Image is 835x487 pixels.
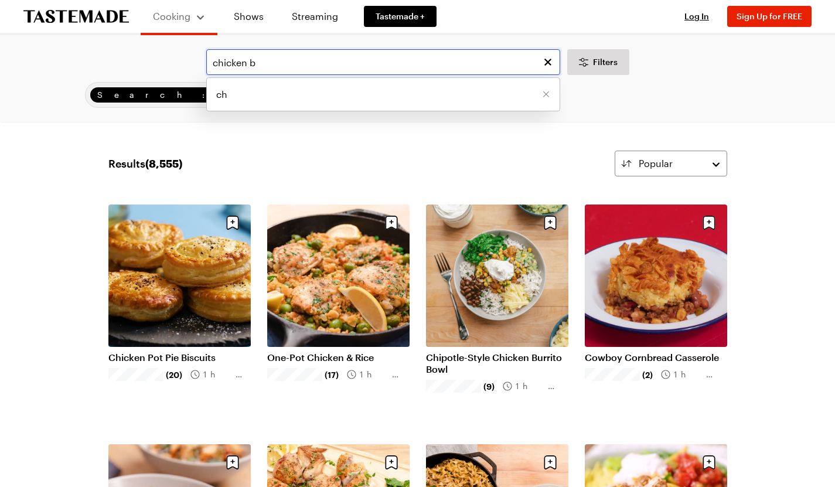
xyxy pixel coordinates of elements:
button: Save recipe [380,212,403,234]
button: Save recipe [221,451,244,474]
a: Cowboy Cornbread Casserole [585,352,727,363]
a: Chicken Pot Pie Biscuits [108,352,251,363]
span: Popular [639,156,673,171]
button: Remove [object Object] [542,90,550,98]
button: Desktop filters [567,49,629,75]
button: Save recipe [698,212,720,234]
span: Search: ch [97,88,268,101]
span: ch [216,87,227,101]
button: Save recipe [698,451,720,474]
button: Popular [615,151,727,176]
span: Cooking [153,11,190,22]
button: Save recipe [539,451,561,474]
span: Log In [684,11,709,21]
a: To Tastemade Home Page [23,10,129,23]
a: Chipotle-Style Chicken Burrito Bowl [426,352,568,375]
button: Save recipe [539,212,561,234]
span: Sign Up for FREE [737,11,802,21]
a: Tastemade + [364,6,437,27]
a: One-Pot Chicken & Rice [267,352,410,363]
button: Log In [673,11,720,22]
button: Save recipe [221,212,244,234]
button: Sign Up for FREE [727,6,812,27]
span: Results [108,155,182,172]
span: ( 8,555 ) [145,157,182,170]
span: Tastemade + [376,11,425,22]
span: Filters [593,56,618,68]
button: Save recipe [380,451,403,474]
button: Cooking [152,5,206,28]
button: Clear search [541,56,554,69]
